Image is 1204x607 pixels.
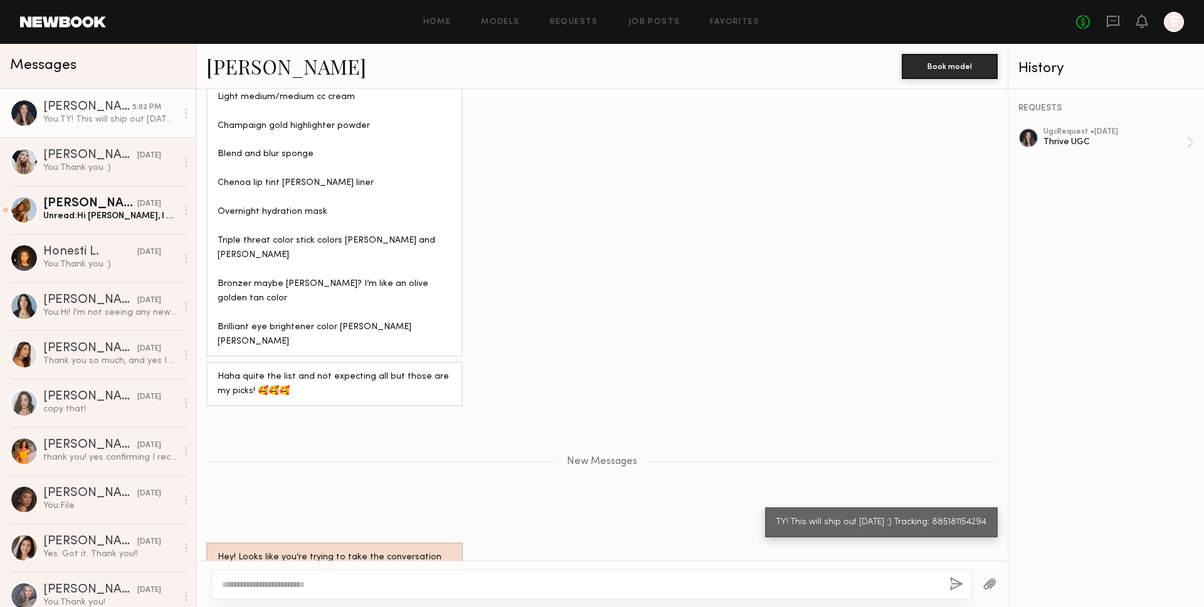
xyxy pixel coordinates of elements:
[206,53,366,80] a: [PERSON_NAME]
[43,403,177,415] div: copy that!
[1164,12,1184,32] a: E
[423,18,451,26] a: Home
[43,210,177,222] div: Unread: Hi [PERSON_NAME], I have uploaded content into the drive that was emailed to me. Thank yo...
[137,584,161,596] div: [DATE]
[43,258,177,270] div: You: Thank you :)
[43,451,177,463] div: thank you! yes confirming I received them :)
[43,198,137,210] div: [PERSON_NAME]
[137,295,161,307] div: [DATE]
[132,102,161,113] div: 5:02 PM
[550,18,598,26] a: Requests
[481,18,519,26] a: Models
[567,457,637,467] span: New Messages
[137,391,161,403] div: [DATE]
[43,584,137,596] div: [PERSON_NAME]
[137,536,161,548] div: [DATE]
[43,307,177,319] div: You: Hi! I'm not seeing any new content in your folder :)
[43,294,137,307] div: [PERSON_NAME]
[43,391,137,403] div: [PERSON_NAME]
[43,536,137,548] div: [PERSON_NAME]
[776,515,986,530] div: TY! This will ship out [DATE] :) Tracking: 885181154294
[43,149,137,162] div: [PERSON_NAME]
[218,370,451,399] div: Haha quite the list and not expecting all but those are my picks! 🥰🥰🥰
[1018,61,1194,76] div: History
[43,500,177,512] div: You: File
[628,18,680,26] a: Job Posts
[43,246,137,258] div: Honesti L.
[1043,136,1186,148] div: Thrive UGC
[218,90,451,349] div: Light medium/medium cc cream Champaign gold highlighter powder Blend and blur sponge Chenoa lip t...
[10,58,77,73] span: Messages
[137,198,161,210] div: [DATE]
[137,343,161,355] div: [DATE]
[1043,128,1186,136] div: ugc Request • [DATE]
[902,60,998,71] a: Book model
[137,440,161,451] div: [DATE]
[43,101,132,113] div: [PERSON_NAME]
[43,113,177,125] div: You: TY! This will ship out [DATE] :) Tracking: 885181154294
[1043,128,1194,157] a: ugcRequest •[DATE]Thrive UGC
[43,342,137,355] div: [PERSON_NAME]
[137,488,161,500] div: [DATE]
[710,18,759,26] a: Favorites
[902,54,998,79] button: Book model
[43,355,177,367] div: Thank you so much, and yes I received the package :).
[137,246,161,258] div: [DATE]
[137,150,161,162] div: [DATE]
[43,487,137,500] div: [PERSON_NAME]
[43,439,137,451] div: [PERSON_NAME]
[1018,104,1194,113] div: REQUESTS
[43,548,177,560] div: Yes. Got it. Thank you!!
[43,162,177,174] div: You: Thank you :)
